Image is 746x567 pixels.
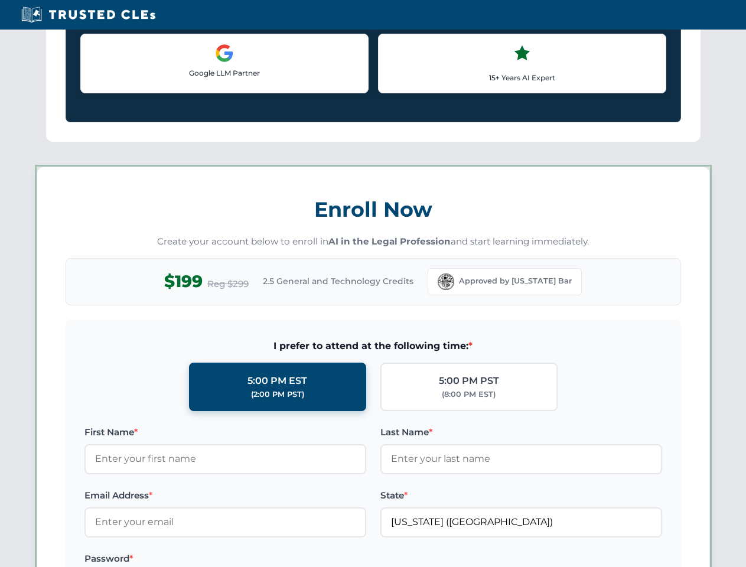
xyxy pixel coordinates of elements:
div: 5:00 PM PST [439,373,499,389]
input: Florida (FL) [380,507,662,537]
img: Trusted CLEs [18,6,159,24]
div: (8:00 PM EST) [442,389,496,400]
img: Florida Bar [438,273,454,290]
p: Google LLM Partner [90,67,359,79]
img: Google [215,44,234,63]
input: Enter your email [84,507,366,537]
label: Last Name [380,425,662,439]
label: First Name [84,425,366,439]
span: Reg $299 [207,277,249,291]
h3: Enroll Now [66,191,681,228]
span: 2.5 General and Technology Credits [263,275,413,288]
div: 5:00 PM EST [247,373,307,389]
p: Create your account below to enroll in and start learning immediately. [66,235,681,249]
input: Enter your first name [84,444,366,474]
span: I prefer to attend at the following time: [84,338,662,354]
label: Password [84,552,366,566]
label: Email Address [84,488,366,503]
span: $199 [164,268,203,295]
div: (2:00 PM PST) [251,389,304,400]
label: State [380,488,662,503]
span: Approved by [US_STATE] Bar [459,275,572,287]
strong: AI in the Legal Profession [328,236,451,247]
p: 15+ Years AI Expert [388,72,656,83]
input: Enter your last name [380,444,662,474]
